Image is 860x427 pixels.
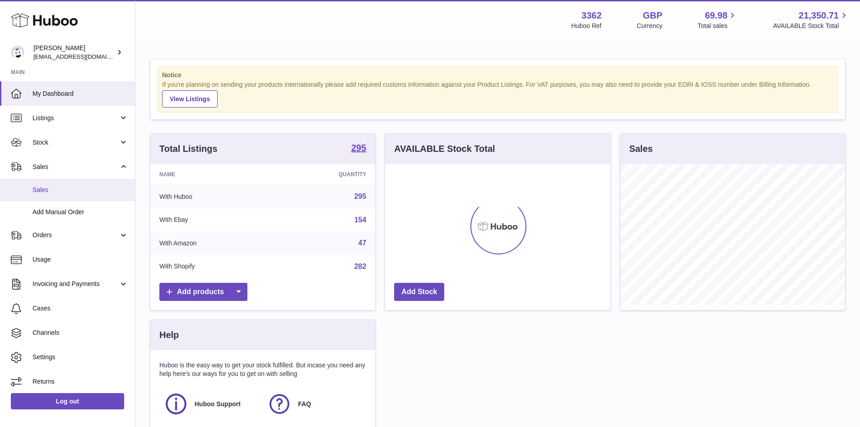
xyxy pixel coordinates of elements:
span: Stock [33,138,119,147]
th: Name [150,164,274,185]
span: FAQ [298,400,311,408]
a: Add Stock [394,283,444,301]
td: With Amazon [150,231,274,255]
a: View Listings [162,90,218,108]
a: Huboo Support [164,392,258,416]
th: Quantity [274,164,376,185]
a: 21,350.71 AVAILABLE Stock Total [773,9,849,30]
span: Sales [33,186,128,194]
td: With Shopify [150,255,274,278]
span: Channels [33,328,128,337]
div: Huboo Ref [572,22,602,30]
strong: Notice [162,71,833,80]
td: With Huboo [150,185,274,208]
span: 69.98 [705,9,727,22]
a: 69.98 Total sales [697,9,738,30]
span: Invoicing and Payments [33,280,119,288]
img: internalAdmin-3362@internal.huboo.com [11,46,24,59]
strong: 295 [351,143,366,152]
h3: Total Listings [159,143,218,155]
span: Huboo Support [195,400,241,408]
h3: Help [159,329,179,341]
td: With Ebay [150,208,274,232]
p: Huboo is the easy way to get your stock fulfilled. But incase you need any help here's our ways f... [159,361,366,378]
span: AVAILABLE Stock Total [773,22,849,30]
span: Orders [33,231,119,239]
span: Sales [33,163,119,171]
span: My Dashboard [33,89,128,98]
a: 295 [351,143,366,154]
span: Total sales [697,22,738,30]
strong: GBP [643,9,662,22]
a: 282 [354,263,367,270]
strong: 3362 [581,9,602,22]
span: Returns [33,377,128,386]
div: Currency [637,22,663,30]
div: [PERSON_NAME] [33,44,115,61]
h3: Sales [629,143,653,155]
a: Add products [159,283,247,301]
a: FAQ [267,392,362,416]
span: Settings [33,353,128,361]
span: Cases [33,304,128,313]
a: 295 [354,192,367,200]
span: Listings [33,114,119,122]
span: Add Manual Order [33,208,128,216]
h3: AVAILABLE Stock Total [394,143,495,155]
a: 47 [358,239,367,247]
a: Log out [11,393,124,409]
span: Usage [33,255,128,264]
span: 21,350.71 [799,9,839,22]
a: 154 [354,216,367,224]
span: [EMAIL_ADDRESS][DOMAIN_NAME] [33,53,133,60]
div: If you're planning on sending your products internationally please add required customs informati... [162,80,833,108]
